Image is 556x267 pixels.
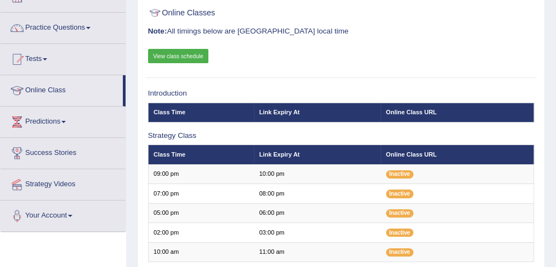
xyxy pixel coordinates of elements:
td: 10:00 am [148,242,254,262]
h3: Strategy Class [148,132,535,140]
b: Note: [148,27,167,35]
a: Tests [1,44,126,71]
span: Inactive [386,190,413,198]
td: 06:00 pm [254,203,381,222]
h2: Online Classes [148,6,388,20]
th: Online Class URL [381,103,534,122]
td: 05:00 pm [148,203,254,222]
h3: All timings below are [GEOGRAPHIC_DATA] local time [148,27,535,36]
th: Link Expiry At [254,103,381,122]
span: Inactive [386,229,413,237]
span: Inactive [386,209,413,218]
td: 09:00 pm [148,164,254,183]
th: Class Time [148,145,254,164]
a: Strategy Videos [1,169,126,197]
td: 03:00 pm [254,223,381,242]
span: Inactive [386,248,413,257]
a: Practice Questions [1,13,126,40]
td: 02:00 pm [148,223,254,242]
a: Predictions [1,107,126,134]
th: Link Expiry At [254,145,381,164]
span: Inactive [386,170,413,179]
td: 10:00 pm [254,164,381,183]
td: 08:00 pm [254,184,381,203]
th: Class Time [148,103,254,122]
a: Your Account [1,201,126,228]
a: Online Class [1,75,123,103]
td: 11:00 am [254,242,381,262]
th: Online Class URL [381,145,534,164]
a: Success Stories [1,138,126,165]
td: 07:00 pm [148,184,254,203]
a: View class schedule [148,49,209,63]
h3: Introduction [148,90,535,98]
